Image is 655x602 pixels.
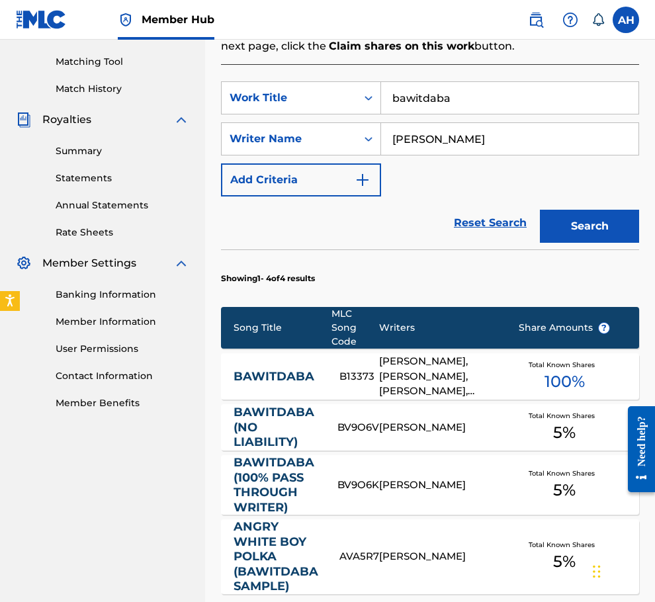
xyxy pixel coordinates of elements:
[613,7,639,33] div: User Menu
[529,468,600,478] span: Total Known Shares
[529,540,600,550] span: Total Known Shares
[553,550,576,574] span: 5 %
[553,478,576,502] span: 5 %
[56,369,189,383] a: Contact Information
[56,288,189,302] a: Banking Information
[540,210,639,243] button: Search
[56,55,189,69] a: Matching Tool
[56,226,189,239] a: Rate Sheets
[557,7,584,33] div: Help
[56,396,189,410] a: Member Benefits
[553,421,576,445] span: 5 %
[379,549,498,564] div: [PERSON_NAME]
[56,82,189,96] a: Match History
[142,12,214,27] span: Member Hub
[173,255,189,271] img: expand
[56,171,189,185] a: Statements
[379,354,498,399] div: [PERSON_NAME], [PERSON_NAME], [PERSON_NAME], [PERSON_NAME], [PERSON_NAME]
[42,255,136,271] span: Member Settings
[331,307,379,349] div: MLC Song Code
[355,172,371,188] img: 9d2ae6d4665cec9f34b9.svg
[591,13,605,26] div: Notifications
[379,478,498,493] div: [PERSON_NAME]
[56,315,189,329] a: Member Information
[618,396,655,503] iframe: Resource Center
[221,273,315,284] p: Showing 1 - 4 of 4 results
[234,455,320,515] a: BAWITDABA (100% PASS THROUGH WRITER)
[221,81,639,249] form: Search Form
[234,369,322,384] a: BAWITDABA
[118,12,134,28] img: Top Rightsholder
[234,321,331,335] div: Song Title
[56,144,189,158] a: Summary
[523,7,549,33] a: Public Search
[589,538,655,602] iframe: Chat Widget
[519,321,610,335] span: Share Amounts
[337,478,379,493] div: BV9O6K
[56,198,189,212] a: Annual Statements
[16,112,32,128] img: Royalties
[599,323,609,333] span: ?
[529,360,600,370] span: Total Known Shares
[56,342,189,356] a: User Permissions
[173,112,189,128] img: expand
[379,321,498,335] div: Writers
[339,549,379,564] div: AVA5R7
[545,370,585,394] span: 100 %
[221,163,381,196] button: Add Criteria
[329,40,474,52] strong: Claim shares on this work
[234,519,322,594] a: ANGRY WHITE BOY POLKA (BAWITDABA SAMPLE)
[562,12,578,28] img: help
[16,255,32,271] img: Member Settings
[593,552,601,591] div: Drag
[16,10,67,29] img: MLC Logo
[528,12,544,28] img: search
[230,90,349,106] div: Work Title
[337,420,379,435] div: BV9O6V
[339,369,379,384] div: B13373
[230,131,349,147] div: Writer Name
[447,208,533,237] a: Reset Search
[379,420,498,435] div: [PERSON_NAME]
[42,112,91,128] span: Royalties
[234,405,320,450] a: BAWITDABA (NO LIABILITY)
[529,411,600,421] span: Total Known Shares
